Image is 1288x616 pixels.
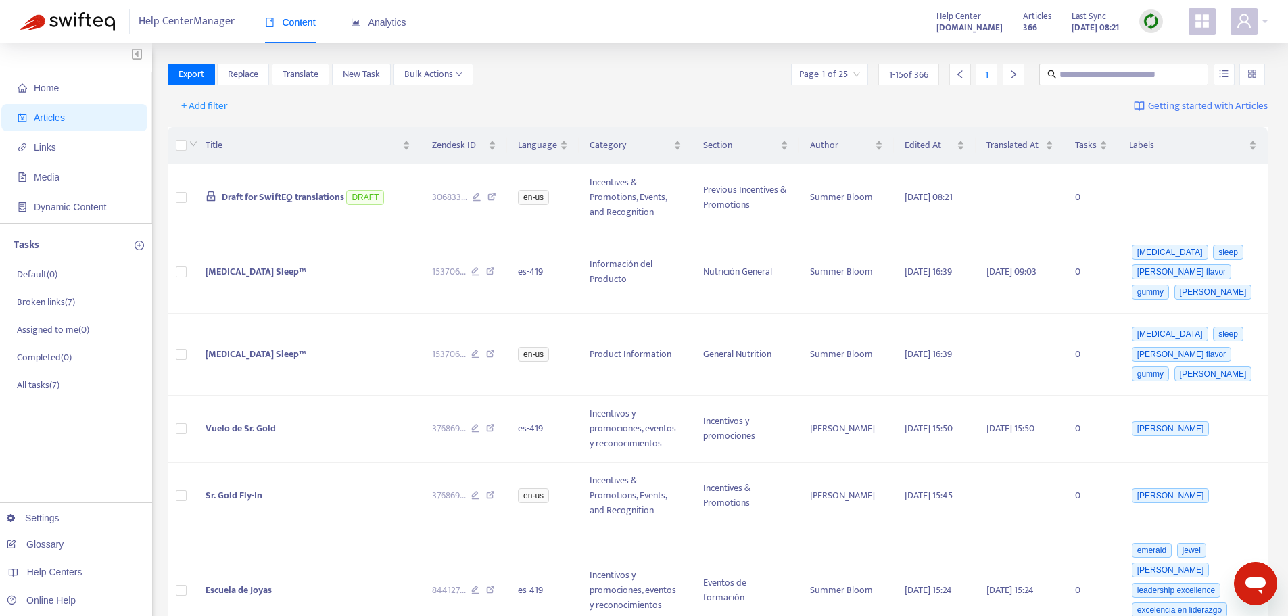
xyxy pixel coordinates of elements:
span: emerald [1132,543,1172,558]
td: Summer Bloom [799,314,894,396]
span: area-chart [351,18,360,27]
span: Dynamic Content [34,202,106,212]
td: Incentives & Promotions, Events, and Recognition [579,164,692,231]
span: Content [265,17,316,28]
span: [DATE] 16:39 [905,346,952,362]
span: [DATE] 08:21 [905,189,953,205]
span: file-image [18,172,27,182]
span: + Add filter [181,98,228,114]
td: Incentives & Promotions, Events, and Recognition [579,463,692,529]
span: Vuelo de Sr. Gold [206,421,276,436]
span: DRAFT [346,190,384,205]
td: Summer Bloom [799,164,894,231]
td: [PERSON_NAME] [799,463,894,529]
span: book [265,18,275,27]
button: Replace [217,64,269,85]
td: Summer Bloom [799,231,894,314]
span: en-us [518,190,549,205]
a: Settings [7,513,59,523]
span: 153706 ... [432,347,466,362]
span: [MEDICAL_DATA] Sleep™ [206,346,306,362]
th: Section [692,127,800,164]
span: Draft for SwiftEQ translations [222,189,344,205]
p: Default ( 0 ) [17,267,57,281]
p: Completed ( 0 ) [17,350,72,364]
td: Incentivos y promociones [692,396,800,463]
span: [PERSON_NAME] [1132,488,1210,503]
td: 0 [1064,463,1118,529]
td: 0 [1064,396,1118,463]
p: Broken links ( 7 ) [17,295,75,309]
a: Getting started with Articles [1134,95,1268,117]
td: Product Information [579,314,692,396]
th: Zendesk ID [421,127,508,164]
td: General Nutrition [692,314,800,396]
th: Language [507,127,579,164]
span: gummy [1132,366,1169,381]
span: Bulk Actions [404,67,462,82]
span: Home [34,82,59,93]
span: [PERSON_NAME] [1132,563,1210,577]
span: Section [703,138,778,153]
td: es-419 [507,231,579,314]
span: en-us [518,488,549,503]
span: [PERSON_NAME] [1132,421,1210,436]
span: [MEDICAL_DATA] [1132,327,1208,341]
td: Previous Incentives & Promotions [692,164,800,231]
button: Translate [272,64,329,85]
td: 0 [1064,164,1118,231]
th: Title [195,127,421,164]
span: 376869 ... [432,421,466,436]
button: Export [168,64,215,85]
span: en-us [518,347,549,362]
span: Translated At [986,138,1043,153]
span: Links [34,142,56,153]
p: Tasks [14,237,39,254]
a: [DOMAIN_NAME] [936,20,1003,35]
span: link [18,143,27,152]
span: [MEDICAL_DATA] [1132,245,1208,260]
span: gummy [1132,285,1169,300]
th: Category [579,127,692,164]
span: Last Sync [1072,9,1106,24]
span: down [189,140,197,148]
a: Online Help [7,595,76,606]
span: Translate [283,67,318,82]
span: lock [206,191,216,202]
span: [DATE] 15:45 [905,488,953,503]
span: appstore [1194,13,1210,29]
span: [DATE] 15:50 [986,421,1034,436]
span: [DATE] 16:39 [905,264,952,279]
span: 844127 ... [432,583,466,598]
span: Language [518,138,557,153]
span: Edited At [905,138,954,153]
span: 153706 ... [432,264,466,279]
span: user [1236,13,1252,29]
span: [DATE] 15:50 [905,421,953,436]
span: sleep [1213,245,1243,260]
span: plus-circle [135,241,144,250]
td: Nutrición General [692,231,800,314]
span: 1 - 15 of 366 [889,68,928,82]
span: Replace [228,67,258,82]
button: + Add filter [171,95,238,117]
span: right [1009,70,1018,79]
td: Información del Producto [579,231,692,314]
button: unordered-list [1214,64,1235,85]
th: Author [799,127,894,164]
div: 1 [976,64,997,85]
span: jewel [1177,543,1206,558]
span: 306833 ... [432,190,467,205]
span: account-book [18,113,27,122]
span: Help Centers [27,567,82,577]
strong: [DATE] 08:21 [1072,20,1119,35]
span: container [18,202,27,212]
th: Tasks [1064,127,1118,164]
span: Category [590,138,671,153]
th: Edited At [894,127,976,164]
span: Help Center Manager [139,9,235,34]
span: Labels [1129,138,1246,153]
span: Tasks [1075,138,1097,153]
span: Analytics [351,17,406,28]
